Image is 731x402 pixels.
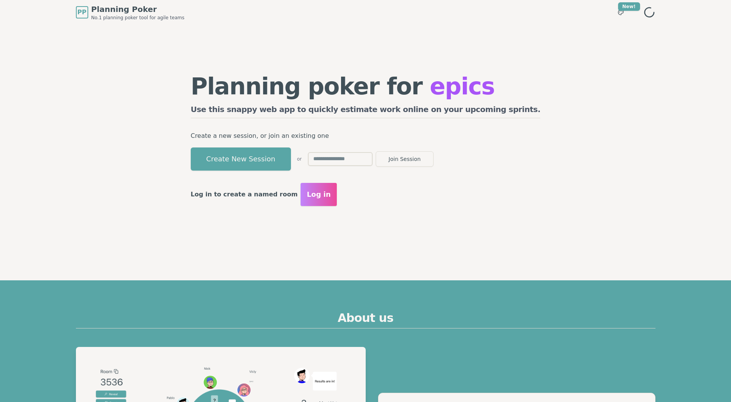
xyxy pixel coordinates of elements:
button: Create New Session [191,147,291,171]
h2: About us [76,311,655,328]
span: Planning Poker [91,4,185,15]
button: Join Session [376,151,434,167]
p: Log in to create a named room [191,189,298,200]
h1: Planning poker for [191,75,541,98]
a: PPPlanning PokerNo.1 planning poker tool for agile teams [76,4,185,21]
span: PP [77,8,86,17]
button: New! [614,5,628,19]
span: epics [430,73,494,100]
span: No.1 planning poker tool for agile teams [91,15,185,21]
h2: Use this snappy web app to quickly estimate work online on your upcoming sprints. [191,104,541,118]
p: Create a new session, or join an existing one [191,131,541,141]
button: Log in [301,183,337,206]
span: Log in [307,189,331,200]
div: New! [618,2,640,11]
span: or [297,156,302,162]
